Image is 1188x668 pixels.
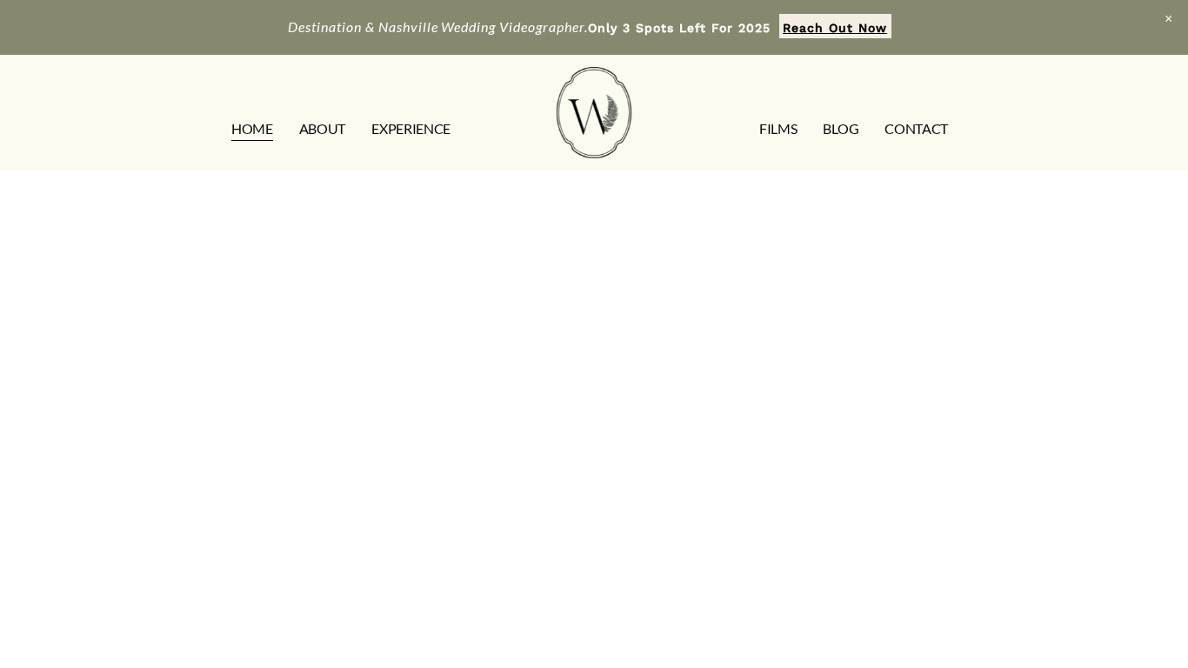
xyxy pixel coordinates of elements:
a: EXPERIENCE [371,115,451,143]
a: Reach Out Now [779,14,891,38]
img: Wild Fern Weddings [557,67,631,158]
a: Blog [823,115,858,143]
a: FILMS [759,115,797,143]
a: CONTACT [884,115,948,143]
strong: Reach Out Now [783,21,887,35]
a: ABOUT [299,115,345,143]
a: HOME [231,115,273,143]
